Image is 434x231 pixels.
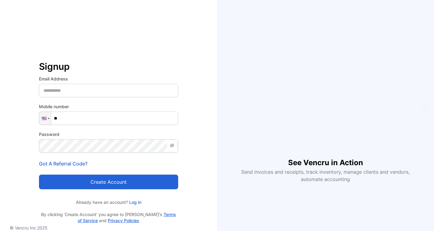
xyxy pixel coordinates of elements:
p: Send invoices and receipts, track inventory, manage clients and vendors, automate accounting [238,168,413,183]
div: United States: + 1 [39,112,51,125]
a: Privacy Policies [108,218,139,223]
label: Mobile number [39,103,178,110]
iframe: YouTube video player [239,48,412,147]
a: Log in [128,200,141,205]
button: Create account [39,175,178,189]
label: Email Address [39,76,178,82]
h1: See Vencru in Action [288,147,363,168]
img: vencru logo [39,24,69,57]
label: Password [39,131,178,137]
p: By clicking ‘Create Account’ you agree to [PERSON_NAME]’s and [39,211,178,224]
p: Got A Referral Code? [39,160,178,167]
p: Already have an account? [39,199,178,205]
p: Signup [39,59,178,74]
